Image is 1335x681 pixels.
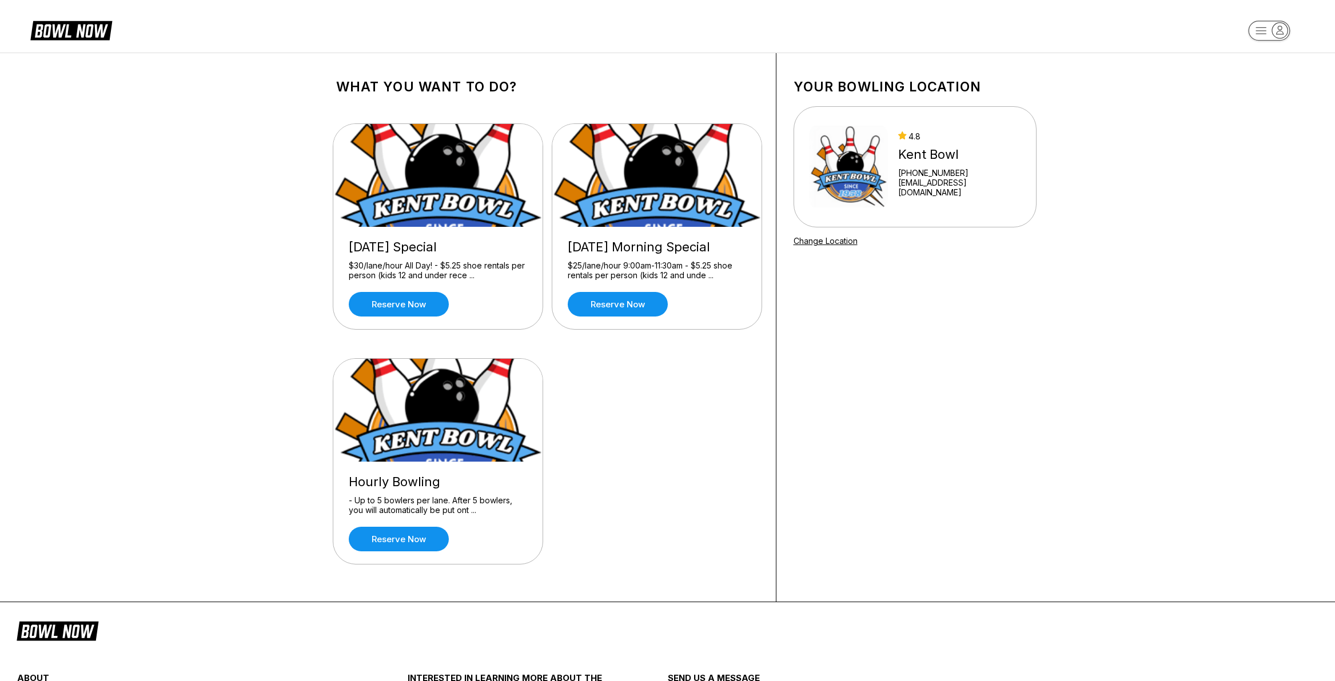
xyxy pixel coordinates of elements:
img: Kent Bowl [809,124,888,210]
img: Wednesday Special [333,124,544,227]
img: Sunday Morning Special [552,124,763,227]
div: Hourly Bowling [349,474,527,490]
div: $30/lane/hour All Day! - $5.25 shoe rentals per person (kids 12 and under rece ... [349,261,527,281]
div: $25/lane/hour 9:00am-11:30am - $5.25 shoe rentals per person (kids 12 and unde ... [568,261,746,281]
div: [PHONE_NUMBER] [898,168,1021,178]
a: Change Location [794,236,858,246]
div: 4.8 [898,131,1021,141]
a: Reserve now [349,292,449,317]
img: Hourly Bowling [333,359,544,462]
div: [DATE] Morning Special [568,239,746,255]
h1: Your bowling location [794,79,1037,95]
div: Kent Bowl [898,147,1021,162]
a: Reserve now [349,527,449,551]
div: - Up to 5 bowlers per lane. After 5 bowlers, you will automatically be put ont ... [349,495,527,515]
a: [EMAIL_ADDRESS][DOMAIN_NAME] [898,178,1021,197]
a: Reserve now [568,292,668,317]
div: [DATE] Special [349,239,527,255]
h1: What you want to do? [336,79,759,95]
